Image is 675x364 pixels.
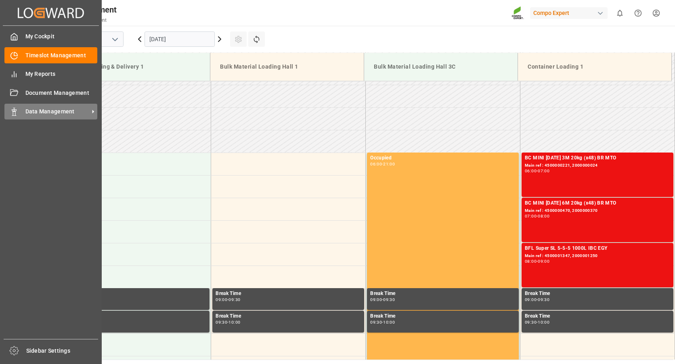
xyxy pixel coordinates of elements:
[538,214,549,218] div: 08:00
[537,259,538,263] div: -
[537,214,538,218] div: -
[227,298,228,301] div: -
[525,214,537,218] div: 07:00
[227,320,228,324] div: -
[371,59,511,74] div: Bulk Material Loading Hall 3C
[109,33,121,46] button: open menu
[525,298,537,301] div: 09:00
[4,29,97,44] a: My Cockpit
[370,290,516,298] div: Break Time
[383,298,395,301] div: 09:30
[4,47,97,63] a: Timeslot Management
[538,298,549,301] div: 09:30
[25,89,98,97] span: Document Management
[25,32,98,41] span: My Cockpit
[525,169,537,173] div: 06:00
[525,154,670,162] div: BC MINI [DATE] 3M 20kg (x48) BR MTO
[611,4,629,22] button: show 0 new notifications
[538,169,549,173] div: 07:00
[382,162,383,166] div: -
[370,298,382,301] div: 09:00
[537,320,538,324] div: -
[525,207,670,214] div: Main ref : 4500000470, 2000000370
[629,4,647,22] button: Help Center
[216,312,361,320] div: Break Time
[525,199,670,207] div: BC MINI [DATE] 6M 20kg (x48) BR MTO
[216,290,361,298] div: Break Time
[537,169,538,173] div: -
[25,107,89,116] span: Data Management
[530,7,608,19] div: Compo Expert
[383,162,395,166] div: 21:00
[525,253,670,259] div: Main ref : 4500001347, 2000001250
[216,320,227,324] div: 09:30
[25,70,98,78] span: My Reports
[525,312,670,320] div: Break Time
[530,5,611,21] button: Compo Expert
[538,320,549,324] div: 10:00
[525,259,537,263] div: 08:00
[228,320,240,324] div: 10:00
[228,298,240,301] div: 09:30
[25,51,98,60] span: Timeslot Management
[26,347,99,355] span: Sidebar Settings
[382,298,383,301] div: -
[525,320,537,324] div: 09:30
[537,298,538,301] div: -
[370,320,382,324] div: 09:30
[511,6,524,20] img: Screenshot%202023-09-29%20at%2010.02.21.png_1712312052.png
[383,320,395,324] div: 10:00
[525,245,670,253] div: BFL Super SL 5-5-5 1000L IBC EGY
[524,59,665,74] div: Container Loading 1
[145,31,215,47] input: DD.MM.YYYY
[525,162,670,169] div: Main ref : 4500000221, 2000000024
[216,298,227,301] div: 09:00
[370,312,516,320] div: Break Time
[382,320,383,324] div: -
[538,259,549,263] div: 09:00
[63,59,203,74] div: Paletts Loading & Delivery 1
[370,154,516,162] div: Occupied
[61,290,206,298] div: Break Time
[217,59,357,74] div: Bulk Material Loading Hall 1
[370,162,382,166] div: 06:00
[525,290,670,298] div: Break Time
[61,312,206,320] div: Break Time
